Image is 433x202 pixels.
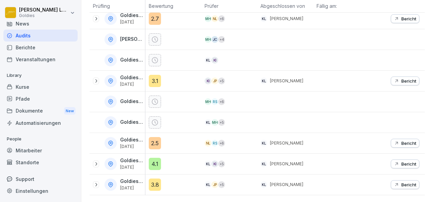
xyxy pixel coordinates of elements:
[401,161,416,167] p: Bericht
[149,137,161,149] div: 2.5
[260,15,267,22] div: KL
[211,161,218,167] div: KI
[211,140,218,147] div: RS
[205,15,211,22] div: MH
[260,181,267,188] div: KL
[3,18,78,30] a: News
[149,75,161,87] div: 3.1
[3,81,78,93] a: Kurse
[391,14,419,23] button: Bericht
[270,161,303,167] p: [PERSON_NAME]
[401,140,416,146] p: Bericht
[19,13,69,18] p: Goldies
[120,179,144,184] p: Goldies Stuttgart Tübingerstr.
[3,117,78,129] a: Automatisierungen
[205,119,211,126] div: KL
[120,75,144,81] p: Goldies Köln
[260,140,267,147] div: KL
[270,78,303,84] p: [PERSON_NAME]
[211,119,218,126] div: MH
[3,145,78,156] a: Mitarbeiter
[205,57,211,64] div: KL
[218,161,225,167] div: + 5
[391,159,419,168] button: Bericht
[218,140,225,147] div: + 6
[270,140,303,146] p: [PERSON_NAME]
[120,186,144,190] p: [DATE]
[120,57,144,63] p: Goldies [GEOGRAPHIC_DATA]
[401,16,416,21] p: Bericht
[211,15,218,22] div: NL
[149,179,161,191] div: 3.8
[3,70,78,81] p: Library
[218,78,225,84] div: + 5
[260,2,309,10] p: Abgeschlossen von
[270,182,303,188] p: [PERSON_NAME]
[120,20,144,24] p: [DATE]
[120,137,144,143] p: Goldies Oranienstraße
[120,99,144,104] p: Goldies Kudamm
[3,134,78,145] p: People
[3,105,78,117] div: Dokumente
[3,185,78,197] a: Einstellungen
[19,7,69,13] p: [PERSON_NAME] Loska
[3,93,78,105] a: Pfade
[391,77,419,85] button: Bericht
[270,16,303,22] p: [PERSON_NAME]
[218,181,225,188] div: + 5
[93,2,142,10] p: Prüfling
[149,158,161,170] div: 4.1
[120,13,144,18] p: Goldies Gräfestraße
[218,119,225,126] div: + 5
[120,36,144,42] p: [PERSON_NAME]´s HQ
[211,181,218,188] div: Jp
[120,119,144,125] p: Goldies [GEOGRAPHIC_DATA]
[3,53,78,65] a: Veranstaltungen
[3,156,78,168] a: Standorte
[211,98,218,105] div: RS
[260,161,267,167] div: KL
[205,140,211,147] div: NL
[218,15,225,22] div: + 6
[260,78,267,84] div: KL
[120,144,144,149] p: [DATE]
[205,181,211,188] div: KL
[149,2,198,10] p: Bewertung
[3,30,78,41] a: Audits
[211,78,218,84] div: Jp
[3,173,78,185] div: Support
[205,78,211,84] div: KI
[218,36,225,43] div: + 4
[205,36,211,43] div: MH
[401,182,416,187] p: Bericht
[120,158,144,164] p: Goldies [GEOGRAPHIC_DATA]
[3,41,78,53] a: Berichte
[205,98,211,105] div: MH
[218,98,225,105] div: + 6
[211,36,218,43] div: JC
[3,105,78,117] a: DokumenteNew
[401,78,416,84] p: Bericht
[120,82,144,87] p: [DATE]
[205,161,211,167] div: KL
[211,57,218,64] div: KI
[391,180,419,189] button: Bericht
[120,165,144,170] p: [DATE]
[391,139,419,148] button: Bericht
[64,107,76,115] div: New
[149,13,161,25] div: 2.7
